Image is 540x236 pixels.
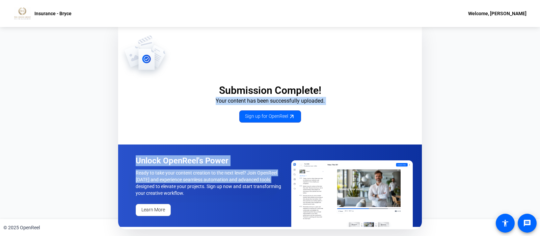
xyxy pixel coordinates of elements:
span: Sign up for OpenReel [245,113,295,120]
a: Sign up for OpenReel [239,110,301,123]
mat-icon: message [523,219,531,227]
p: Your content has been successfully uploaded. [118,97,422,105]
mat-icon: accessibility [501,219,509,227]
a: Learn More [136,204,171,216]
p: Submission Complete! [118,84,422,97]
img: OpenReel [118,35,172,79]
div: © 2025 OpenReel [3,224,40,231]
p: Insurance - Bryce [34,9,72,18]
div: Welcome, [PERSON_NAME] [468,9,526,18]
img: OpenReel [291,160,413,227]
p: Ready to take your content creation to the next level? Join OpenReel [DATE] and experience seamle... [136,169,283,196]
p: Unlock OpenReel's Power [136,155,283,166]
span: Learn More [141,206,165,213]
img: OpenReel logo [13,7,31,20]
